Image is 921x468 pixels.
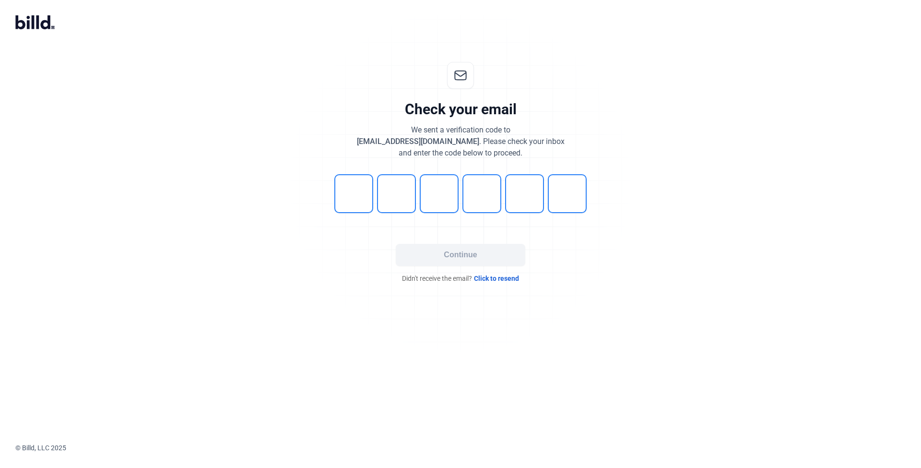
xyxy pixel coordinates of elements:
[474,274,519,283] span: Click to resend
[405,100,517,119] div: Check your email
[396,244,525,266] button: Continue
[317,274,604,283] div: Didn't receive the email?
[357,124,565,159] div: We sent a verification code to . Please check your inbox and enter the code below to proceed.
[15,443,921,453] div: © Billd, LLC 2025
[357,137,479,146] span: [EMAIL_ADDRESS][DOMAIN_NAME]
